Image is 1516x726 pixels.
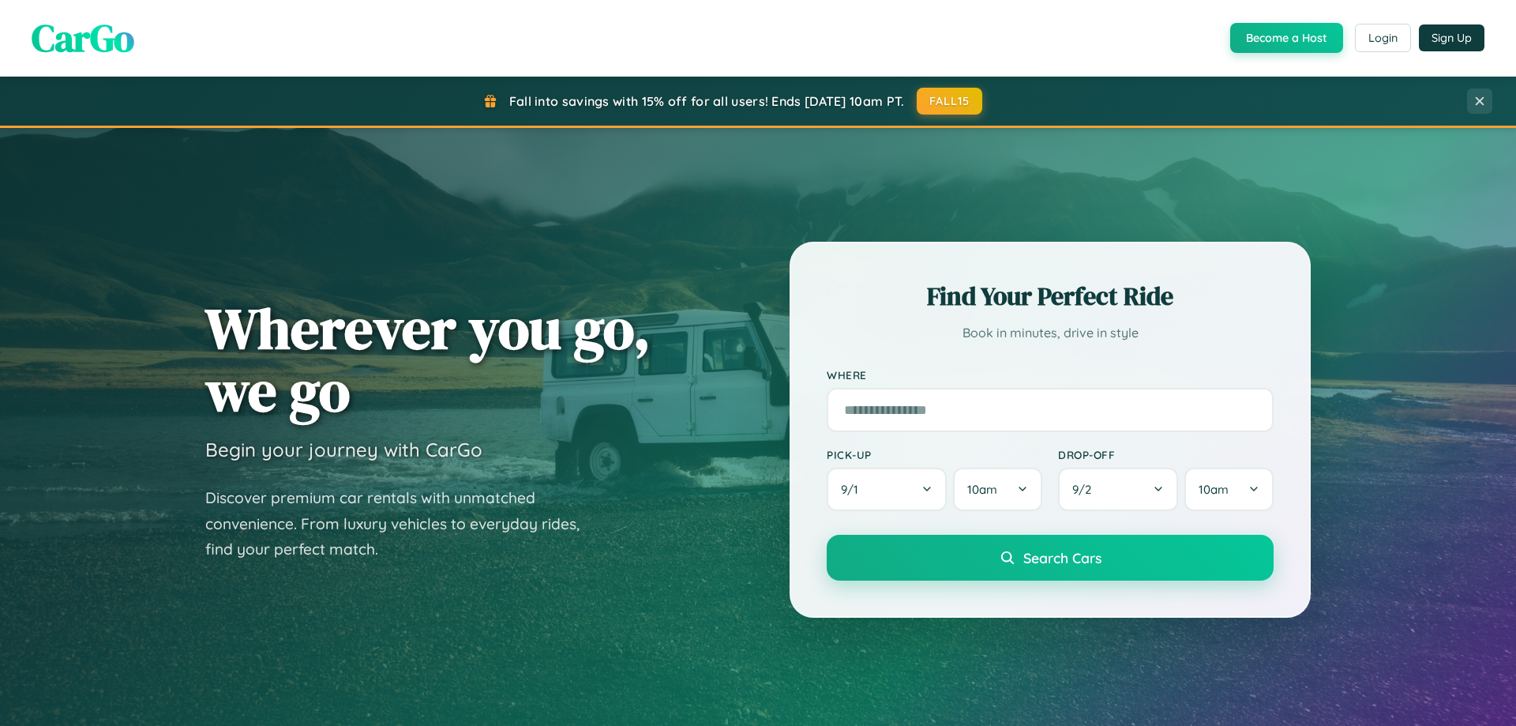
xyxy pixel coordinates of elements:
[1355,24,1411,52] button: Login
[953,468,1042,511] button: 10am
[827,368,1274,382] label: Where
[1072,482,1099,497] span: 9 / 2
[841,482,866,497] span: 9 / 1
[1058,468,1178,511] button: 9/2
[827,448,1042,461] label: Pick-up
[205,438,482,461] h3: Begin your journey with CarGo
[1058,448,1274,461] label: Drop-off
[1419,24,1484,51] button: Sign Up
[967,482,997,497] span: 10am
[205,485,600,562] p: Discover premium car rentals with unmatched convenience. From luxury vehicles to everyday rides, ...
[1230,23,1343,53] button: Become a Host
[827,279,1274,314] h2: Find Your Perfect Ride
[1184,468,1274,511] button: 10am
[1023,549,1101,566] span: Search Cars
[827,468,947,511] button: 9/1
[1199,482,1229,497] span: 10am
[917,88,983,115] button: FALL15
[32,12,134,64] span: CarGo
[827,535,1274,581] button: Search Cars
[205,297,651,422] h1: Wherever you go, we go
[827,322,1274,344] p: Book in minutes, drive in style
[509,93,905,109] span: Fall into savings with 15% off for all users! Ends [DATE] 10am PT.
